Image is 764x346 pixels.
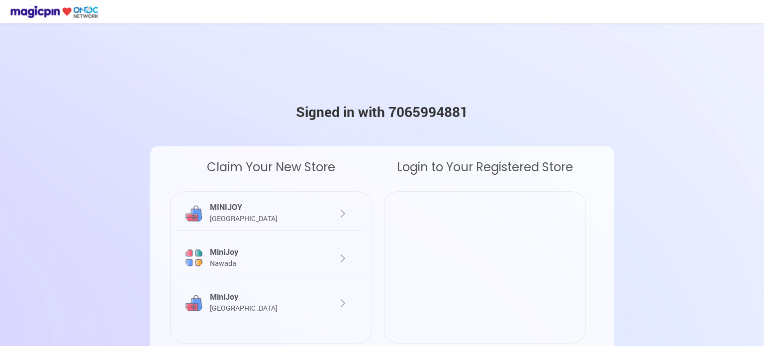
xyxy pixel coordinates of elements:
[207,291,317,314] div: MiniJoy
[207,202,317,225] div: MINIJOY
[384,158,586,176] div: Login to Your Registered Store
[337,297,349,309] img: XlYOYvQ0gw0A81AM9AMNAPNQDPQDDQDzUAz0AxsaeAhO5CPe0h6BFsAAAAASUVORK5CYII=
[337,252,349,264] img: XlYOYvQ0gw0A81AM9AMNAPNQDPQDDQDzUAz0AxsaeAhO5CPe0h6BFsAAAAASUVORK5CYII=
[210,303,278,313] span: [GEOGRAPHIC_DATA]
[210,214,278,223] span: [GEOGRAPHIC_DATA]
[10,5,98,18] img: ondc-logo-new-small.8a59708e.svg
[210,258,236,268] span: Nawada
[184,293,204,313] img: _RJF-oMFvXMMRRiTC779QvhA21lkFV_uSiCahpLEG1GC0SzSZYO21u9yBhfxaFGrBalVO_JRU0J_4Y0ohDl4E-StSQ
[207,246,317,269] div: MiniJoy
[296,102,468,121] div: Signed in with 7065994881
[337,208,349,220] img: XlYOYvQ0gw0A81AM9AMNAPNQDPQDDQDzUAz0AxsaeAhO5CPe0h6BFsAAAAASUVORK5CYII=
[170,158,372,176] div: Claim Your New Store
[184,203,204,223] img: _RJF-oMFvXMMRRiTC779QvhA21lkFV_uSiCahpLEG1GC0SzSZYO21u9yBhfxaFGrBalVO_JRU0J_4Y0ohDl4E-StSQ
[184,248,204,268] img: 5kpy1OYlDsuLhLgQzvHA0b3D2tpYM65o7uN6qQmrajoZMvA06tM6FZ_Luz5y1fMPyyl3GnnvzWZcaj6n5kJuFGoMPPY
